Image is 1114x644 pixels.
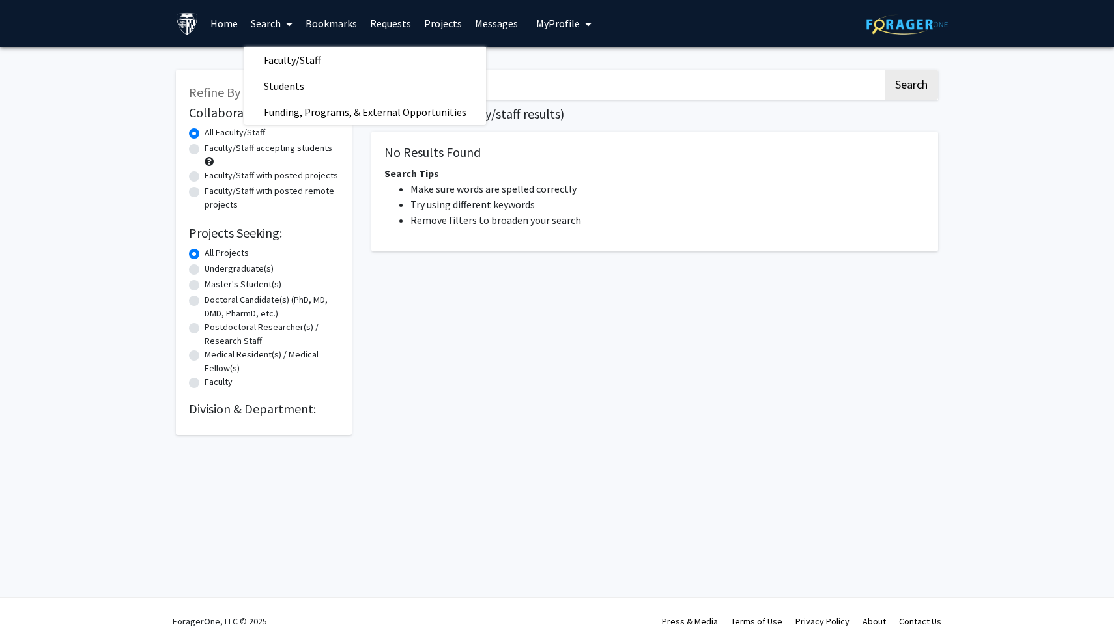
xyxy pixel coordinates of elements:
[410,197,925,212] li: Try using different keywords
[299,1,364,46] a: Bookmarks
[189,84,240,100] span: Refine By
[205,184,339,212] label: Faculty/Staff with posted remote projects
[205,262,274,275] label: Undergraduate(s)
[795,615,850,627] a: Privacy Policy
[176,12,199,35] img: Johns Hopkins University Logo
[205,246,249,260] label: All Projects
[10,585,55,634] iframe: Chat
[205,169,338,182] label: Faculty/Staff with posted projects
[536,17,580,30] span: My Profile
[371,264,938,294] nav: Page navigation
[731,615,782,627] a: Terms of Use
[384,167,439,180] span: Search Tips
[418,1,468,46] a: Projects
[863,615,886,627] a: About
[205,277,281,291] label: Master's Student(s)
[410,181,925,197] li: Make sure words are spelled correctly
[371,70,883,100] input: Search Keywords
[244,1,299,46] a: Search
[205,293,339,320] label: Doctoral Candidate(s) (PhD, MD, DMD, PharmD, etc.)
[899,615,941,627] a: Contact Us
[205,141,332,155] label: Faculty/Staff accepting students
[410,212,925,228] li: Remove filters to broaden your search
[244,76,486,96] a: Students
[205,126,265,139] label: All Faculty/Staff
[205,375,233,389] label: Faculty
[244,47,340,73] span: Faculty/Staff
[885,70,938,100] button: Search
[204,1,244,46] a: Home
[244,73,324,99] span: Students
[205,320,339,348] label: Postdoctoral Researcher(s) / Research Staff
[866,14,948,35] img: ForagerOne Logo
[173,598,267,644] div: ForagerOne, LLC © 2025
[384,145,925,160] h5: No Results Found
[244,102,486,122] a: Funding, Programs, & External Opportunities
[244,50,486,70] a: Faculty/Staff
[468,1,524,46] a: Messages
[364,1,418,46] a: Requests
[189,225,339,241] h2: Projects Seeking:
[205,348,339,375] label: Medical Resident(s) / Medical Fellow(s)
[189,401,339,417] h2: Division & Department:
[662,615,718,627] a: Press & Media
[244,99,486,125] span: Funding, Programs, & External Opportunities
[371,106,938,122] h1: Page of ( total faculty/staff results)
[189,105,339,120] h2: Collaboration Status:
